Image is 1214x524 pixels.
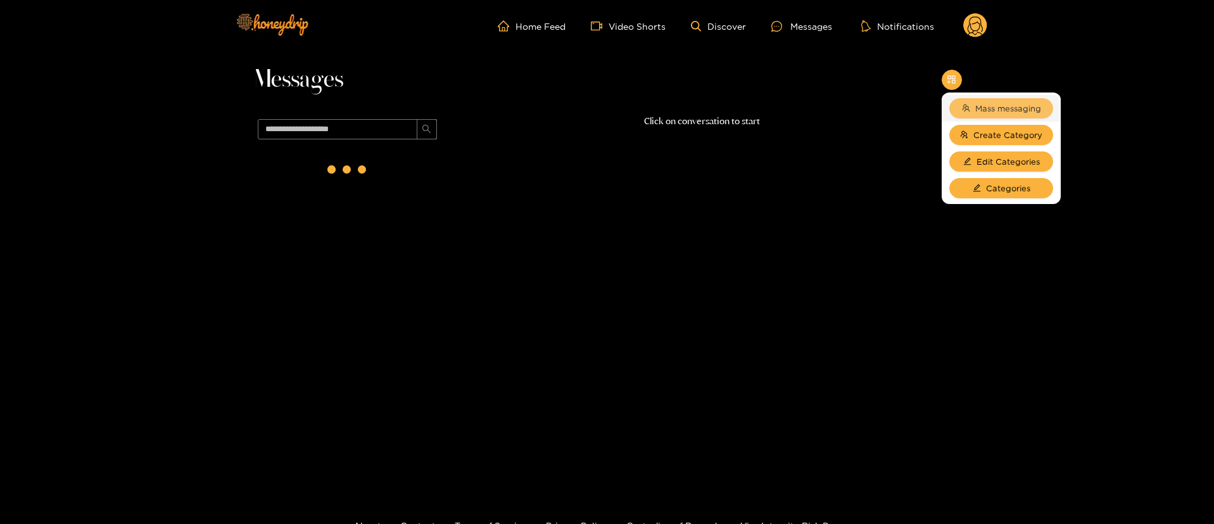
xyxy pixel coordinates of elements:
span: edit [963,157,971,167]
a: Discover [691,21,746,32]
span: home [498,20,515,32]
span: Messages [253,65,343,95]
button: teamMass messaging [949,98,1053,118]
button: editCategories [949,178,1053,198]
span: team [962,104,970,113]
span: Edit Categories [977,155,1040,168]
span: Mass messaging [975,102,1041,115]
button: appstore-add [942,70,962,90]
span: Create Category [973,129,1042,141]
button: search [417,119,437,139]
span: edit [973,184,981,193]
span: video-camera [591,20,609,32]
a: Home Feed [498,20,566,32]
button: editEdit Categories [949,151,1053,172]
span: Categories [986,182,1030,195]
button: usergroup-addCreate Category [949,125,1053,145]
button: Notifications [857,20,938,32]
span: search [422,124,431,135]
div: Messages [771,19,832,34]
a: Video Shorts [591,20,666,32]
p: Click on conversation to start [443,114,962,129]
span: usergroup-add [960,131,968,140]
span: appstore-add [947,75,956,86]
